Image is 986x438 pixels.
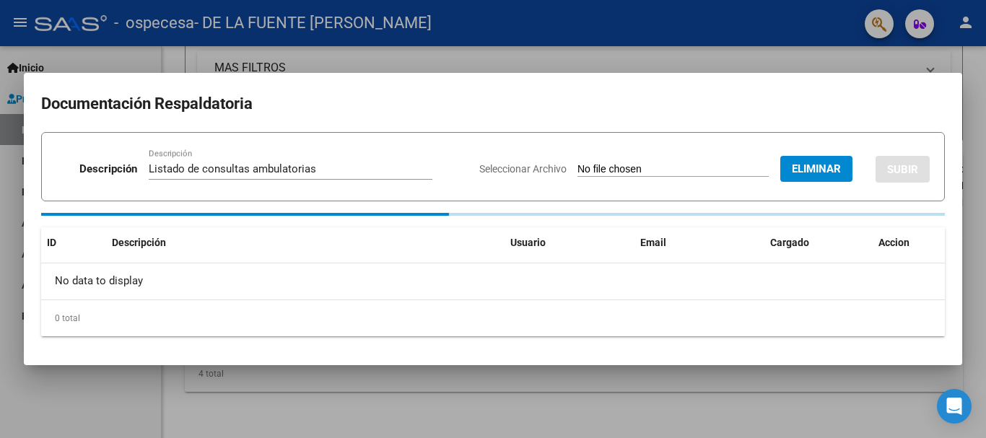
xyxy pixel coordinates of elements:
[878,237,909,248] span: Accion
[887,163,918,176] span: SUBIR
[41,263,945,299] div: No data to display
[112,237,166,248] span: Descripción
[764,227,873,258] datatable-header-cell: Cargado
[780,156,852,182] button: Eliminar
[937,389,972,424] div: Open Intercom Messenger
[634,227,764,258] datatable-header-cell: Email
[106,227,505,258] datatable-header-cell: Descripción
[510,237,546,248] span: Usuario
[770,237,809,248] span: Cargado
[41,90,945,118] h2: Documentación Respaldatoria
[479,163,567,175] span: Seleccionar Archivo
[640,237,666,248] span: Email
[41,300,945,336] div: 0 total
[792,162,841,175] span: Eliminar
[79,161,137,178] p: Descripción
[876,156,930,183] button: SUBIR
[47,237,56,248] span: ID
[873,227,945,258] datatable-header-cell: Accion
[41,227,106,258] datatable-header-cell: ID
[505,227,634,258] datatable-header-cell: Usuario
